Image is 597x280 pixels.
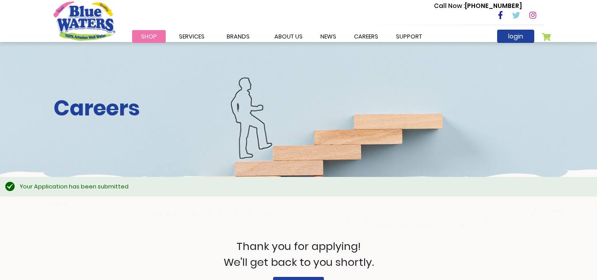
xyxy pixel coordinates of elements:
[497,30,534,43] a: login
[312,30,345,43] a: News
[345,30,387,43] a: careers
[53,96,544,121] h2: Careers
[227,32,250,41] span: Brands
[434,1,522,11] p: [PHONE_NUMBER]
[266,30,312,43] a: about us
[179,32,205,41] span: Services
[53,1,115,40] a: store logo
[387,30,431,43] a: support
[141,32,157,41] span: Shop
[434,1,465,10] span: Call Now :
[20,182,588,191] div: Your Application has been submitted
